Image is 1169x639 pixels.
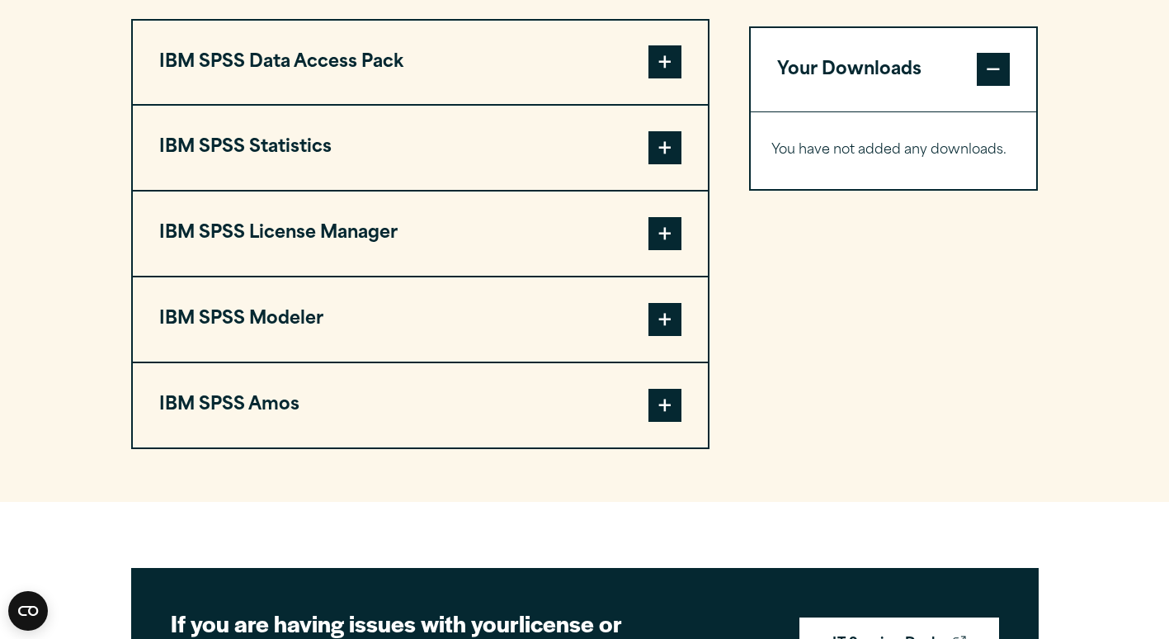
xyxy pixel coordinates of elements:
[751,112,1037,190] div: Your Downloads
[751,28,1037,112] button: Your Downloads
[133,21,708,105] button: IBM SPSS Data Access Pack
[133,192,708,276] button: IBM SPSS License Manager
[133,277,708,362] button: IBM SPSS Modeler
[133,363,708,447] button: IBM SPSS Amos
[771,140,1016,163] p: You have not added any downloads.
[133,106,708,190] button: IBM SPSS Statistics
[8,591,48,631] button: Open CMP widget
